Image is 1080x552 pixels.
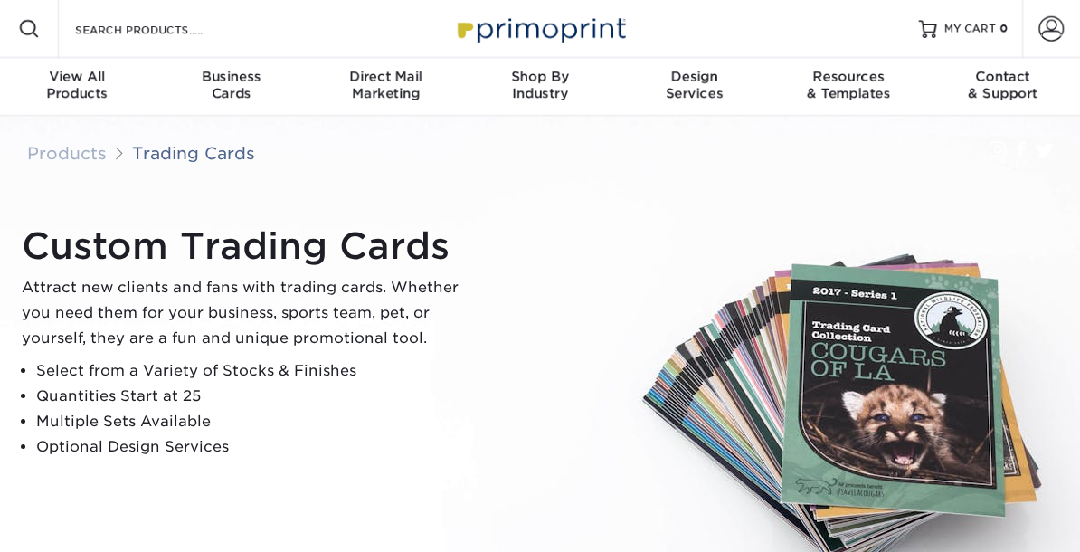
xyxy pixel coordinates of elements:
img: Primoprint [450,9,630,48]
span: Contact [925,69,1080,85]
a: Resources& Templates [772,58,926,116]
span: 0 [999,23,1008,35]
h1: Custom Trading Cards [22,224,474,268]
li: Quantities Start at 25 [36,384,474,409]
a: Trading Cards [132,143,255,163]
a: BusinessCards [155,58,309,116]
span: Business [155,69,309,85]
input: SEARCH PRODUCTS..... [73,18,250,40]
a: DesignServices [617,58,772,116]
span: MY CART [944,22,996,37]
span: Shop By [463,69,618,85]
div: & Templates [772,69,926,101]
div: Industry [463,69,618,101]
a: Shop ByIndustry [463,58,618,116]
li: Multiple Sets Available [36,409,474,434]
li: Optional Design Services [36,434,474,460]
span: Design [617,69,772,85]
a: Contact& Support [925,58,1080,116]
span: Resources [772,69,926,85]
span: Direct Mail [308,69,463,85]
a: Products [27,143,107,163]
a: Direct MailMarketing [308,58,463,116]
div: & Support [925,69,1080,101]
div: Cards [155,69,309,101]
li: Select from a Variety of Stocks & Finishes [36,358,474,384]
p: Attract new clients and fans with trading cards. Whether you need them for your business, sports ... [22,275,474,351]
div: Marketing [308,69,463,101]
div: Services [617,69,772,101]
